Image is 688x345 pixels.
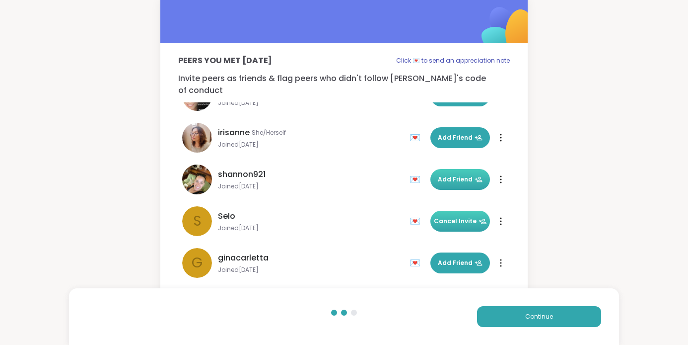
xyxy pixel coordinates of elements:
span: Cancel Invite [434,217,487,226]
span: She/Herself [252,129,286,137]
span: Add Friend [438,259,482,267]
span: Joined [DATE] [218,182,404,190]
span: Joined [DATE] [218,224,404,232]
span: Selo [218,210,235,222]
button: Continue [477,306,601,327]
span: Add Friend [438,133,482,142]
span: ginacarletta [218,252,269,264]
button: Add Friend [430,127,490,148]
button: Add Friend [430,169,490,190]
span: Joined [DATE] [218,266,404,274]
span: irisanne [218,127,250,139]
button: Cancel Invite [430,211,490,232]
div: 💌 [410,130,424,146]
span: shannon921 [218,169,266,180]
span: S [193,211,202,232]
span: Joined [DATE] [218,141,404,149]
p: Invite peers as friends & flag peers who didn't follow [PERSON_NAME]'s code of conduct [178,73,510,96]
span: Add Friend [438,175,482,184]
span: g [192,253,203,273]
p: Click 💌 to send an appreciation note [396,55,510,67]
span: Continue [525,312,553,321]
span: Joined [DATE] [218,99,404,107]
img: shannon921 [182,165,212,194]
div: 💌 [410,172,424,187]
img: irisanne [182,123,212,153]
div: 💌 [410,255,424,271]
button: Add Friend [430,253,490,273]
p: Peers you met [DATE] [178,55,272,67]
div: 💌 [410,213,424,229]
